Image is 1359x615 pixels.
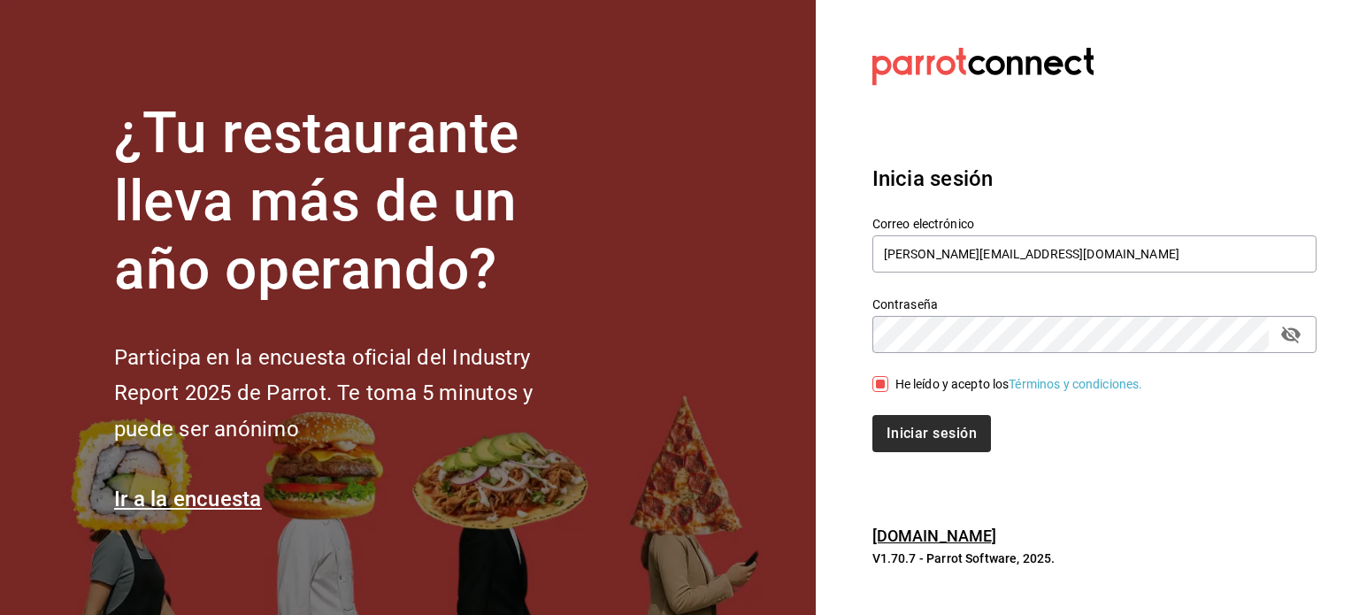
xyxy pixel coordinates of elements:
[1009,377,1142,391] a: Términos y condiciones.
[872,550,1317,567] p: V1.70.7 - Parrot Software, 2025.
[895,375,1143,394] div: He leído y acepto los
[872,163,1317,195] h3: Inicia sesión
[114,340,592,448] h2: Participa en la encuesta oficial del Industry Report 2025 de Parrot. Te toma 5 minutos y puede se...
[1276,319,1306,350] button: passwordField
[114,487,262,511] a: Ir a la encuesta
[872,415,991,452] button: Iniciar sesión
[872,527,997,545] a: [DOMAIN_NAME]
[114,100,592,304] h1: ¿Tu restaurante lleva más de un año operando?
[872,235,1317,273] input: Ingresa tu correo electrónico
[872,298,1317,311] label: Contraseña
[872,218,1317,230] label: Correo electrónico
